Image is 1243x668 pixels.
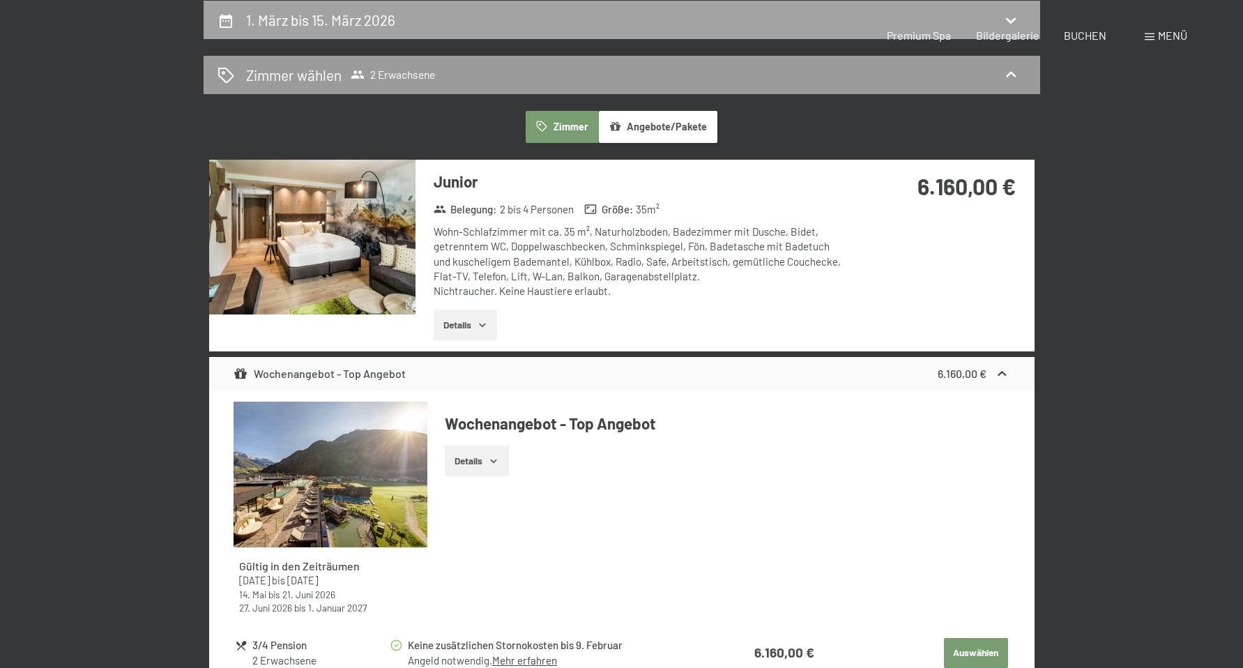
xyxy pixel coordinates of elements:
strong: Gültig in den Zeiträumen [239,559,360,572]
div: bis [239,574,422,588]
img: mss_renderimg.php [209,160,415,314]
img: mss_renderimg.php [234,402,427,547]
h3: Junior [434,171,848,192]
strong: Größe : [584,202,633,217]
time: 14.05.2026 [239,589,266,600]
time: 27.06.2026 [239,602,292,614]
time: 01.01.2027 [308,602,367,614]
button: Details [434,310,497,340]
h2: Zimmer wählen [246,65,342,85]
h2: 1. März bis 15. März 2026 [246,11,395,29]
div: Keine zusätzlichen Stornokosten bis 9. Februar [408,637,698,653]
strong: 6.160,00 € [754,644,814,660]
time: 12.04.2026 [287,575,318,586]
div: 2 Erwachsene [252,653,388,668]
span: 2 Erwachsene [351,68,435,82]
span: 35 m² [636,202,659,217]
button: Angebote/Pakete [599,111,717,143]
time: 10.08.2025 [239,575,270,586]
time: 21.06.2026 [282,589,335,600]
strong: 6.160,00 € [917,173,1016,199]
strong: Belegung : [434,202,497,217]
a: Mehr erfahren [492,654,557,667]
div: bis [239,601,422,614]
div: Wohn-Schlafzimmer mit ca. 35 m², Naturholzboden, Badezimmer mit Dusche, Bidet, getrenntem WC, Dop... [434,225,848,298]
div: Angeld notwendig. [408,653,698,668]
div: Wochenangebot - Top Angebot [234,365,406,382]
button: Zimmer [526,111,598,143]
span: 2 bis 4 Personen [500,202,574,217]
div: 3/4 Pension [252,637,388,653]
a: BUCHEN [1064,29,1106,42]
strong: 6.160,00 € [938,367,986,380]
a: Bildergalerie [976,29,1039,42]
a: Premium Spa [887,29,951,42]
span: Menü [1158,29,1187,42]
h4: Wochenangebot - Top Angebot [445,413,1009,434]
div: bis [239,588,422,601]
button: Details [445,446,508,476]
div: Wochenangebot - Top Angebot6.160,00 € [209,357,1035,390]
